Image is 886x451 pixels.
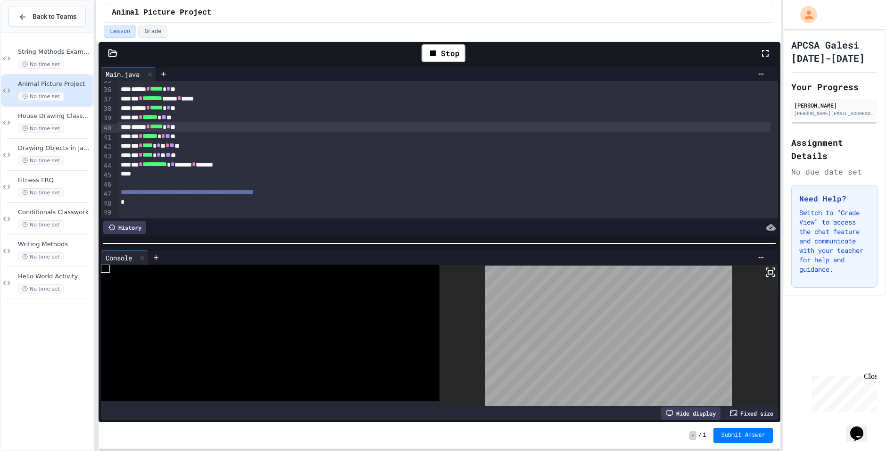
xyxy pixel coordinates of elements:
span: No time set [18,220,64,229]
div: 38 [101,104,113,114]
div: History [103,221,146,234]
div: 40 [101,124,113,133]
span: Fitness FRQ [18,176,91,184]
div: 39 [101,114,113,123]
div: Main.java [101,69,144,79]
div: Chat with us now!Close [4,4,65,60]
div: 46 [101,180,113,190]
div: [PERSON_NAME] [794,101,875,109]
span: Writing Methods [18,241,91,249]
span: / [698,432,702,439]
span: Drawing Objects in Java - HW Playposit Code [18,144,91,152]
span: No time set [18,188,64,197]
div: Main.java [101,67,156,81]
span: No time set [18,92,64,101]
button: Submit Answer [713,428,773,443]
span: No time set [18,252,64,261]
div: 42 [101,142,113,152]
div: No due date set [791,166,878,177]
div: 36 [101,85,113,95]
button: Lesson [104,25,136,38]
div: Stop [422,44,465,62]
h2: Assignment Details [791,136,878,162]
div: Console [101,251,149,265]
span: Hello World Activity [18,273,91,281]
div: [PERSON_NAME][EMAIL_ADDRESS][DOMAIN_NAME] [794,110,875,117]
span: No time set [18,60,64,69]
span: No time set [18,156,64,165]
div: 48 [101,199,113,209]
h1: APCSA Galesi [DATE]-[DATE] [791,38,878,65]
div: 43 [101,152,113,161]
div: 47 [101,190,113,199]
div: 45 [101,171,113,180]
h3: Need Help? [799,193,869,204]
span: Animal Picture Project [18,80,91,88]
span: No time set [18,284,64,293]
span: 1 [703,432,706,439]
span: No time set [18,124,64,133]
iframe: chat widget [808,372,877,412]
p: Switch to "Grade View" to access the chat feature and communicate with your teacher for help and ... [799,208,869,274]
span: String Methods Examples [18,48,91,56]
div: Hide display [661,407,720,420]
span: Conditionals Classwork [18,209,91,217]
div: Console [101,253,137,263]
span: - [689,431,696,440]
iframe: chat widget [846,413,877,442]
h2: Your Progress [791,80,878,93]
div: 41 [101,133,113,142]
span: Submit Answer [721,432,765,439]
button: Back to Teams [8,7,86,27]
div: 44 [101,161,113,171]
div: 49 [101,208,113,217]
div: Fixed size [725,407,778,420]
div: 50 [101,217,113,227]
div: My Account [790,4,820,25]
span: House Drawing Classwork [18,112,91,120]
div: 37 [101,95,113,104]
span: Back to Teams [33,12,76,22]
button: Grade [138,25,167,38]
span: Animal Picture Project [112,7,211,18]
